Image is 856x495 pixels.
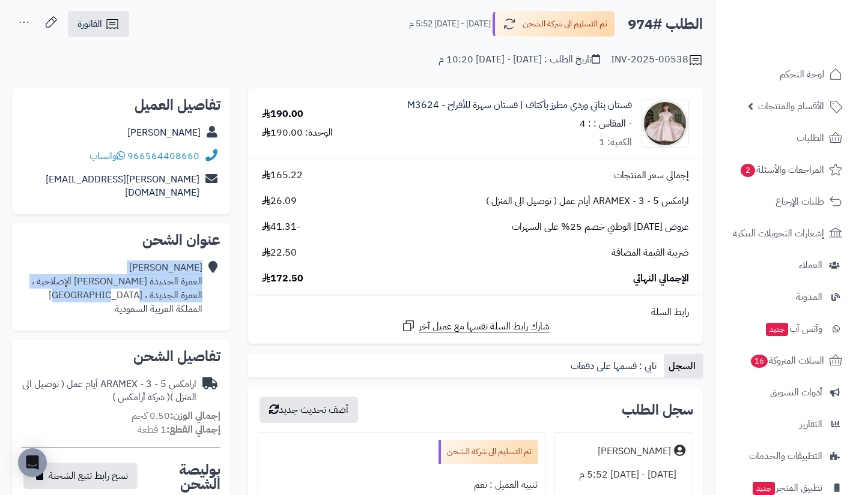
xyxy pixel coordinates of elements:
[664,354,703,378] a: السجل
[170,409,220,423] strong: إجمالي الوزن:
[262,246,297,260] span: 22.50
[723,124,849,152] a: الطلبات
[723,410,849,439] a: التقارير
[723,187,849,216] a: طلبات الإرجاع
[439,53,600,67] div: تاريخ الطلب : [DATE] - [DATE] 10:20 م
[18,448,47,477] div: Open Intercom Messenger
[776,193,824,210] span: طلبات الإرجاع
[614,169,689,182] span: إجمالي سعر المنتجات
[493,11,615,37] button: تم التسليم الى شركة الشحن
[598,445,671,458] div: [PERSON_NAME]
[409,18,491,30] small: [DATE] - [DATE] 5:52 م
[765,320,822,337] span: وآتس آب
[758,98,824,115] span: الأقسام والمنتجات
[262,126,333,140] div: الوحدة: 190.00
[46,172,199,200] a: [PERSON_NAME][EMAIL_ADDRESS][DOMAIN_NAME]
[132,409,220,423] small: 0.50 كجم
[723,155,849,184] a: المراجعات والأسئلة2
[401,319,550,334] a: شارك رابط السلة نفسها مع عميل آخر
[566,354,664,378] a: تابي : قسمها على دفعات
[611,53,703,67] div: INV-2025-00538
[753,482,775,495] span: جديد
[599,136,632,149] div: الكمية: 1
[633,272,689,286] span: الإجمالي النهائي
[262,194,297,208] span: 26.09
[49,469,128,483] span: نسخ رابط تتبع الشحنة
[723,314,849,343] a: وآتس آبجديد
[750,354,768,368] span: 16
[512,220,689,234] span: عروض [DATE] الوطني خصم 25% على السهرات
[740,163,756,178] span: 2
[112,390,170,404] span: ( شركة أرامكس )
[739,161,824,178] span: المراجعات والأسئلة
[253,305,698,319] div: رابط السلة
[77,17,102,31] span: الفاتورة
[22,98,220,112] h2: تفاصيل العميل
[750,352,824,369] span: السلات المتروكة
[262,272,303,286] span: 172.50
[138,422,220,437] small: 1 قطعة
[796,289,822,305] span: المدونة
[262,107,303,121] div: 190.00
[749,448,822,464] span: التطبيقات والخدمات
[723,346,849,375] a: السلات المتروكة16
[770,384,822,401] span: أدوات التسويق
[166,422,220,437] strong: إجمالي القطع:
[622,403,693,417] h3: سجل الطلب
[799,257,822,274] span: العملاء
[407,98,632,112] a: فستان بناتي وردي مطرز بأكتاف | فستان سهرة للأفراح - M3624
[260,397,358,423] button: أضف تحديث جديد
[262,220,300,234] span: -41.31
[486,194,689,208] span: ارامكس ARAMEX - 3 - 5 أيام عمل ( توصيل الى المنزل )
[628,12,703,37] h2: الطلب #974
[127,125,201,140] a: [PERSON_NAME]
[723,219,849,248] a: إشعارات التحويلات البنكية
[439,440,538,464] div: تم التسليم الى شركة الشحن
[733,225,824,242] span: إشعارات التحويلات البنكية
[22,377,196,405] div: ارامكس ARAMEX - 3 - 5 أيام عمل ( توصيل الى المنزل )
[642,100,688,148] img: 1756220506-413A4990-90x90.jpeg
[723,60,849,89] a: لوحة التحكم
[774,9,845,34] img: logo-2.png
[800,416,822,433] span: التقارير
[780,66,824,83] span: لوحة التحكم
[32,261,202,316] div: [PERSON_NAME] العمرة الجديدة [PERSON_NAME] الإصلاحية ، العمرة الجديدة ، [GEOGRAPHIC_DATA] المملكة...
[262,169,303,182] span: 165.22
[797,130,824,146] span: الطلبات
[419,320,550,334] span: شارك رابط السلة نفسها مع عميل آخر
[766,323,788,336] span: جديد
[562,463,685,487] div: [DATE] - [DATE] 5:52 م
[723,442,849,470] a: التطبيقات والخدمات
[580,116,632,131] small: - المقاس : : 4
[723,378,849,407] a: أدوات التسويق
[127,149,199,163] a: 966564408660
[23,463,138,489] button: نسخ رابط تتبع الشحنة
[723,251,849,280] a: العملاء
[723,283,849,311] a: المدونة
[90,149,125,163] a: واتساب
[612,246,689,260] span: ضريبة القيمة المضافة
[22,349,220,364] h2: تفاصيل الشحن
[22,233,220,247] h2: عنوان الشحن
[139,463,220,491] h2: بوليصة الشحن
[68,11,129,37] a: الفاتورة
